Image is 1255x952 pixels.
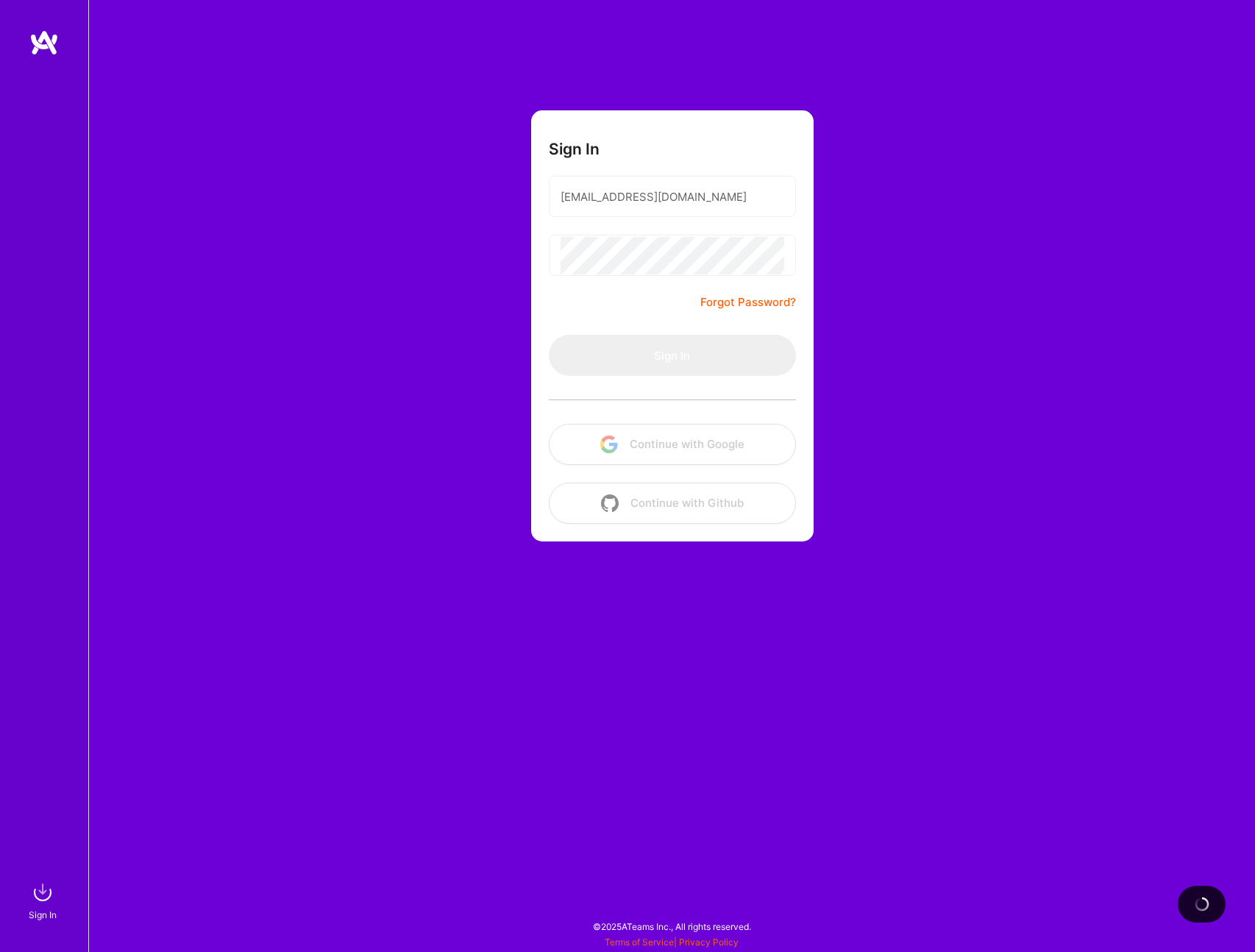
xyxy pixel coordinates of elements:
[549,483,796,524] button: Continue with Github
[549,140,600,158] h3: Sign In
[29,29,59,56] img: logo
[549,335,796,376] button: Sign In
[700,294,796,311] a: Forgot Password?
[88,908,1255,945] div: © 2025 ATeams Inc., All rights reserved.
[605,937,674,948] a: Terms of Service
[600,436,618,453] img: icon
[601,494,619,512] img: icon
[679,937,739,948] a: Privacy Policy
[549,424,796,465] button: Continue with Google
[1192,894,1212,914] img: loading
[29,907,57,923] div: Sign In
[605,937,739,948] span: |
[31,878,57,923] a: sign inSign In
[561,178,784,216] input: Email...
[28,878,57,907] img: sign in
